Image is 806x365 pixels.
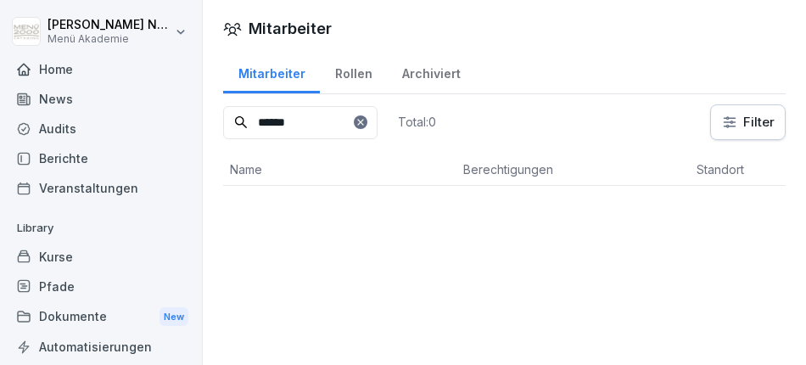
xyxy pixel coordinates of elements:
div: New [160,307,188,327]
div: Filter [721,114,775,131]
a: Archiviert [387,50,475,93]
button: Filter [711,105,785,139]
a: Audits [8,114,193,143]
a: DokumenteNew [8,301,193,333]
a: Berichte [8,143,193,173]
h1: Mitarbeiter [249,17,332,40]
p: Total: 0 [398,114,436,130]
th: Name [223,154,456,186]
a: Veranstaltungen [8,173,193,203]
th: Berechtigungen [456,154,690,186]
a: Kurse [8,242,193,272]
a: Automatisierungen [8,332,193,362]
a: News [8,84,193,114]
div: Dokumente [8,301,193,333]
a: Pfade [8,272,193,301]
p: Library [8,215,193,242]
p: [PERSON_NAME] Nee [48,18,171,32]
a: Rollen [320,50,387,93]
a: Home [8,54,193,84]
a: Mitarbeiter [223,50,320,93]
p: Menü Akademie [48,33,171,45]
